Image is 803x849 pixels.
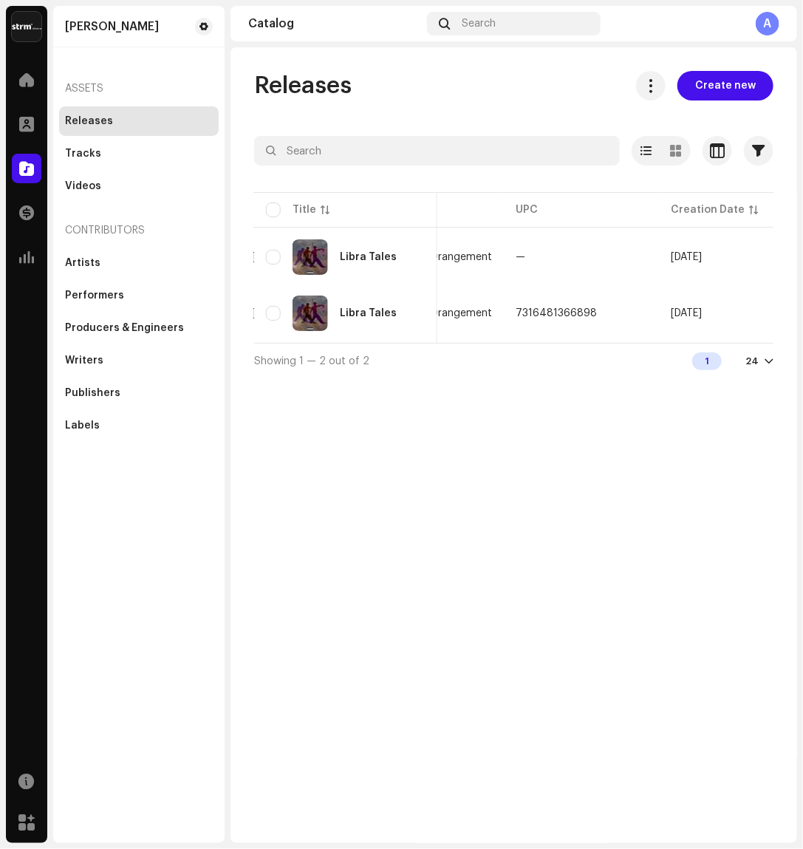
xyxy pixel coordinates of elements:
div: 24 [745,355,759,367]
div: Producers & Engineers [65,322,184,334]
re-m-nav-item: Releases [59,106,219,136]
div: Title [293,202,316,217]
div: Labels [65,420,100,432]
span: — [516,252,525,262]
re-m-nav-item: Publishers [59,378,219,408]
re-m-nav-item: Tracks [59,139,219,168]
span: Search [462,18,496,30]
div: A [756,12,779,35]
re-m-nav-item: Artists [59,248,219,278]
div: Libra Tales [340,252,397,262]
re-a-nav-header: Assets [59,71,219,106]
input: Search [254,136,620,166]
div: Creation Date [671,202,745,217]
div: Tracks [65,148,101,160]
div: 1 [692,352,722,370]
img: 408b884b-546b-4518-8448-1008f9c76b02 [12,12,41,41]
div: Catalog [248,18,421,30]
span: Oct 3, 2025 [671,308,702,318]
re-m-nav-item: Labels [59,411,219,440]
div: Artists [65,257,100,269]
button: Create new [677,71,773,100]
div: Publishers [65,387,120,399]
re-m-nav-item: Performers [59,281,219,310]
re-m-nav-item: Videos [59,171,219,201]
re-a-nav-header: Contributors [59,213,219,248]
div: Releases [65,115,113,127]
span: 7316481366898 [516,308,597,318]
re-m-nav-item: Producers & Engineers [59,313,219,343]
span: Showing 1 — 2 out of 2 [254,356,369,366]
div: Writers [65,355,103,366]
span: Releases [254,71,352,100]
div: Alex Anderson [65,21,159,33]
span: Create new [695,71,756,100]
re-m-nav-item: Writers [59,346,219,375]
div: Videos [65,180,101,192]
div: Libra Tales [340,308,397,318]
img: dd265128-6c0e-4e57-8e8b-11206c6cfecc [293,239,328,275]
span: Oct 9, 2025 [671,252,702,262]
img: 0dd7cb5f-56b9-4344-b5f6-21fa85692f4c [293,296,328,331]
div: Performers [65,290,124,301]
